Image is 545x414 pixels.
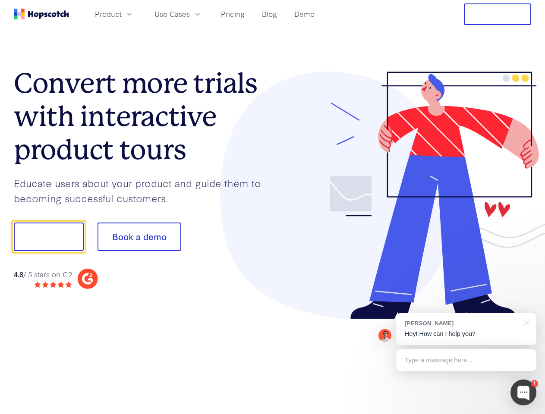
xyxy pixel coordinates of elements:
strong: 4.8 [14,269,23,279]
a: Blog [258,7,280,21]
span: Product [95,9,122,19]
div: / 5 stars on G2 [14,269,72,280]
button: Book a demo [98,223,181,251]
h1: Convert more trials with interactive product tours [14,67,273,166]
div: Type a message here... [396,349,536,371]
p: Hey! How can I help you? [405,329,528,339]
button: Product [90,7,139,21]
button: Use Cases [149,7,207,21]
button: Free Trial [464,3,531,25]
div: [PERSON_NAME] [405,319,519,327]
a: Home [14,9,69,19]
span: Use Cases [154,9,190,19]
p: Educate users about your product and guide them to becoming successful customers. [14,176,273,205]
div: 1 [531,380,538,387]
a: Demo [291,7,318,21]
a: Pricing [217,7,248,21]
button: Show me! [14,223,84,251]
img: Mark Spera [378,329,391,342]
